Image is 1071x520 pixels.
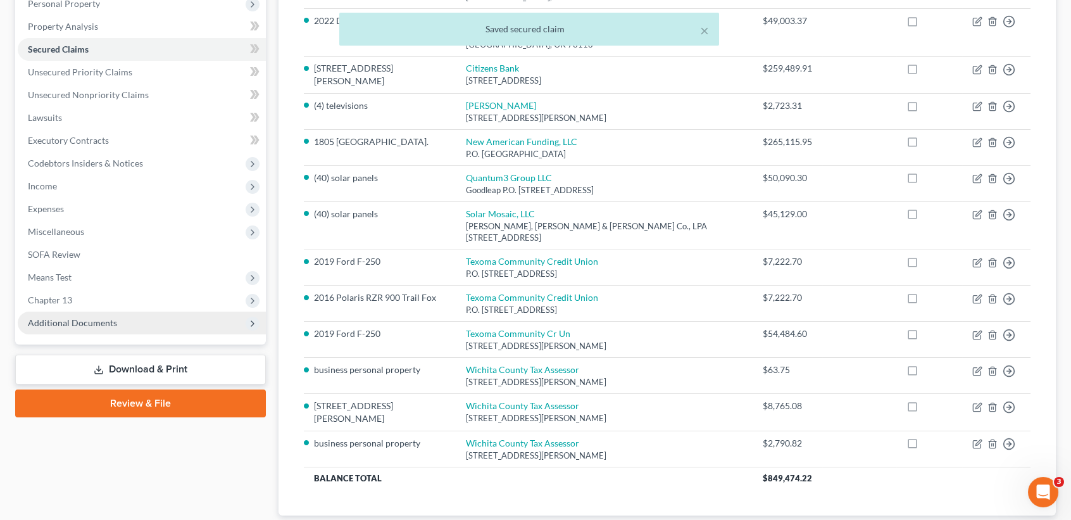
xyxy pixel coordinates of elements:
[314,136,446,148] li: 1805 [GEOGRAPHIC_DATA].
[15,390,266,417] a: Review & File
[28,67,132,77] span: Unsecured Priority Claims
[28,226,84,237] span: Miscellaneous
[466,184,742,196] div: Goodleap P.O. [STREET_ADDRESS]
[18,129,266,152] a: Executory Contracts
[28,181,57,191] span: Income
[28,44,89,54] span: Secured Claims
[18,243,266,266] a: SOFA Review
[763,437,812,450] div: $2,790.82
[1054,477,1064,487] span: 3
[28,272,72,282] span: Means Test
[466,256,598,267] a: Texoma Community Credit Union
[466,63,519,73] a: Citizens Bank
[18,84,266,106] a: Unsecured Nonpriority Claims
[466,364,579,375] a: Wichita County Tax Assessor
[763,208,812,220] div: $45,129.00
[304,467,753,490] th: Balance Total
[763,473,812,483] span: $849,474.22
[28,112,62,123] span: Lawsuits
[700,23,709,38] button: ×
[763,255,812,268] div: $7,222.70
[28,135,109,146] span: Executory Contracts
[18,61,266,84] a: Unsecured Priority Claims
[763,99,812,112] div: $2,723.31
[28,295,72,305] span: Chapter 13
[314,172,446,184] li: (40) solar panels
[18,106,266,129] a: Lawsuits
[763,172,812,184] div: $50,090.30
[28,317,117,328] span: Additional Documents
[466,340,742,352] div: [STREET_ADDRESS][PERSON_NAME]
[314,291,446,304] li: 2016 Polaris RZR 900 Trail Fox
[466,412,742,424] div: [STREET_ADDRESS][PERSON_NAME]
[314,255,446,268] li: 2019 Ford F-250
[28,158,143,168] span: Codebtors Insiders & Notices
[466,450,742,462] div: [STREET_ADDRESS][PERSON_NAME]
[15,355,266,384] a: Download & Print
[314,327,446,340] li: 2019 Ford F-250
[466,292,598,303] a: Texoma Community Credit Union
[763,400,812,412] div: $8,765.08
[314,400,446,425] li: [STREET_ADDRESS][PERSON_NAME]
[466,112,742,124] div: [STREET_ADDRESS][PERSON_NAME]
[763,291,812,304] div: $7,222.70
[466,438,579,448] a: Wichita County Tax Assessor
[314,208,446,220] li: (40) solar panels
[314,99,446,112] li: (4) televisions
[466,220,742,244] div: [PERSON_NAME], [PERSON_NAME] & [PERSON_NAME] Co., LPA [STREET_ADDRESS]
[314,437,446,450] li: business personal property
[763,364,812,376] div: $63.75
[466,75,742,87] div: [STREET_ADDRESS]
[1028,477,1058,507] iframe: Intercom live chat
[28,249,80,260] span: SOFA Review
[763,327,812,340] div: $54,484.60
[466,328,570,339] a: Texoma Community Cr Un
[466,148,742,160] div: P.O. [GEOGRAPHIC_DATA]
[466,304,742,316] div: P.O. [STREET_ADDRESS]
[466,208,535,219] a: Solar Mosaic, LLC
[28,89,149,100] span: Unsecured Nonpriority Claims
[763,136,812,148] div: $265,115.95
[28,203,64,214] span: Expenses
[349,23,709,35] div: Saved secured claim
[314,364,446,376] li: business personal property
[466,400,579,411] a: Wichita County Tax Assessor
[314,62,446,87] li: [STREET_ADDRESS][PERSON_NAME]
[466,172,552,183] a: Quantum3 Group LLC
[466,100,536,111] a: [PERSON_NAME]
[466,136,577,147] a: New American Funding, LLC
[466,376,742,388] div: [STREET_ADDRESS][PERSON_NAME]
[763,62,812,75] div: $259,489.91
[466,268,742,280] div: P.O. [STREET_ADDRESS]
